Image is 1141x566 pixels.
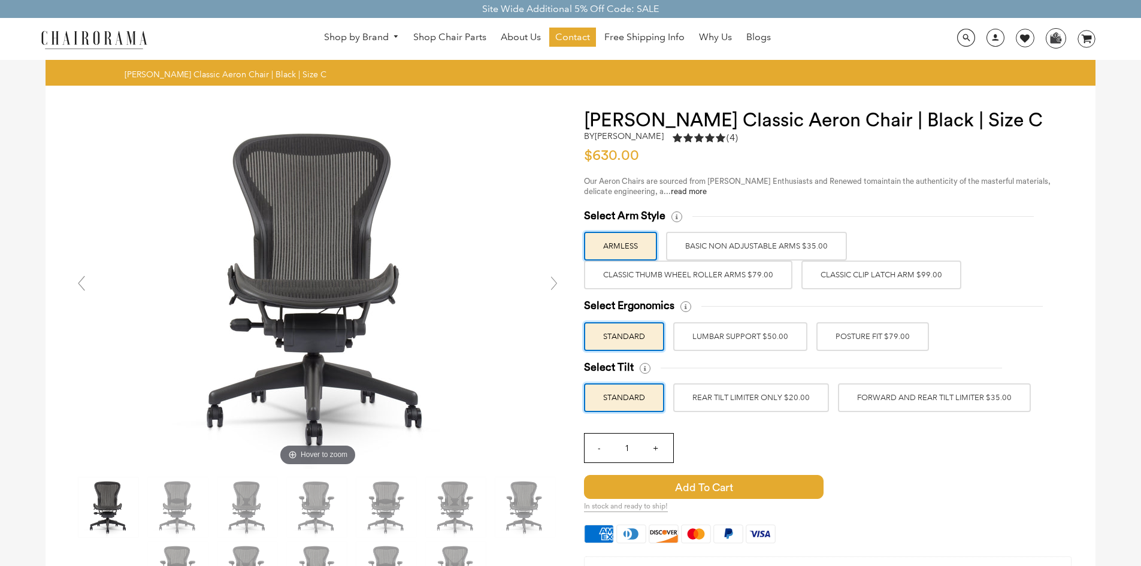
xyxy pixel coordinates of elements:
label: Classic Clip Latch Arm $99.00 [801,261,961,289]
span: Why Us [699,31,732,44]
img: Herman Miller Classic Aeron Chair | Black | Size C - chairorama [78,477,138,537]
label: LUMBAR SUPPORT $50.00 [673,322,807,351]
span: [PERSON_NAME] Classic Aeron Chair | Black | Size C [125,69,326,80]
span: Add to Cart [584,475,824,499]
span: Select Tilt [584,361,634,374]
a: Free Shipping Info [598,28,691,47]
span: About Us [501,31,541,44]
a: Shop Chair Parts [407,28,492,47]
a: Shop by Brand [318,28,405,47]
span: Shop Chair Parts [413,31,486,44]
label: STANDARD [584,322,664,351]
h2: by [584,131,664,141]
img: Herman Miller Classic Aeron Chair | Black | Size C - chairorama [356,477,416,537]
a: About Us [495,28,547,47]
span: $630.00 [584,149,639,163]
a: read more [671,187,707,195]
a: Herman Miller Classic Aeron Chair | Black | Size C - chairoramaHover to zoom [138,283,498,294]
a: 5.0 rating (4 votes) [673,131,738,147]
label: Classic Thumb Wheel Roller Arms $79.00 [584,261,792,289]
span: Select Arm Style [584,209,665,223]
input: + [641,434,670,462]
span: Free Shipping Info [604,31,685,44]
label: FORWARD AND REAR TILT LIMITER $35.00 [838,383,1031,412]
img: Herman Miller Classic Aeron Chair | Black | Size C - chairorama [426,477,486,537]
span: Contact [555,31,590,44]
button: Add to Cart [584,475,925,499]
span: In stock and ready to ship! [584,502,668,512]
a: [PERSON_NAME] [595,131,664,141]
img: WhatsApp_Image_2024-07-12_at_16.23.01.webp [1046,29,1065,47]
img: Herman Miller Classic Aeron Chair | Black | Size C - chairorama [217,477,277,537]
label: STANDARD [584,383,664,412]
label: REAR TILT LIMITER ONLY $20.00 [673,383,829,412]
label: ARMLESS [584,232,657,261]
a: Blogs [740,28,777,47]
a: Why Us [693,28,738,47]
div: 5.0 rating (4 votes) [673,131,738,144]
img: Herman Miller Classic Aeron Chair | Black | Size C - chairorama [495,477,555,537]
nav: DesktopNavigation [205,28,890,50]
img: Herman Miller Classic Aeron Chair | Black | Size C - chairorama [148,477,208,537]
img: chairorama [34,29,154,50]
input: - [585,434,613,462]
span: Select Ergonomics [584,299,674,313]
h1: [PERSON_NAME] Classic Aeron Chair | Black | Size C [584,110,1072,131]
img: Herman Miller Classic Aeron Chair | Black | Size C - chairorama [138,110,498,469]
span: Blogs [746,31,771,44]
nav: breadcrumbs [125,69,331,80]
span: (4) [727,132,738,144]
label: BASIC NON ADJUSTABLE ARMS $35.00 [666,232,847,261]
label: POSTURE FIT $79.00 [816,322,929,351]
span: Our Aeron Chairs are sourced from [PERSON_NAME] Enthusiasts and Renewed to [584,177,871,185]
img: Herman Miller Classic Aeron Chair | Black | Size C - chairorama [287,477,347,537]
a: Contact [549,28,596,47]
